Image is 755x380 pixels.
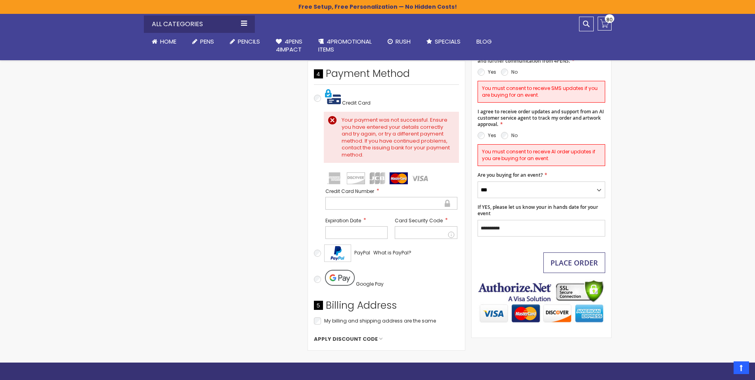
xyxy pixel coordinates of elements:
img: Acceptance Mark [324,244,351,262]
span: If YES, please let us know your in hands date for your event [478,204,598,217]
label: Credit Card Number [325,187,457,195]
a: 4PROMOTIONALITEMS [310,33,380,59]
img: Pay with credit card [325,89,341,105]
img: jcb [368,172,386,184]
a: What is PayPal? [373,248,411,258]
span: 4Pens 4impact [276,37,302,53]
a: Specials [419,33,468,50]
a: 80 [598,17,612,31]
span: Rush [396,37,411,46]
span: Home [160,37,176,46]
span: What is PayPal? [373,249,411,256]
span: 80 [606,16,613,23]
div: All Categories [144,15,255,33]
span: My billing and shipping address are the same [324,317,436,324]
label: Yes [488,69,496,75]
span: Pens [200,37,214,46]
span: Credit Card [342,99,371,106]
span: PayPal [354,249,370,256]
label: No [511,132,518,139]
a: Pencils [222,33,268,50]
img: discover [347,172,365,184]
a: Top [734,361,749,374]
span: Google Pay [356,281,384,287]
div: Your payment was not successful. Ensure you have entered your details correctly and try again, or... [342,116,451,158]
img: mastercard [390,172,408,184]
label: No [511,69,518,75]
label: Card Security Code [395,217,457,224]
span: I agree to receive order updates and support from an AI customer service agent to track my order ... [478,108,604,128]
span: Are you buying for an event? [478,172,543,178]
div: Secure transaction [444,199,451,208]
span: 4PROMOTIONAL ITEMS [318,37,372,53]
div: Payment Method [314,67,459,84]
img: visa [411,172,429,184]
label: Yes [488,132,496,139]
a: Home [144,33,184,50]
span: Pencils [238,37,260,46]
button: Place Order [543,252,605,273]
div: Billing Address [314,299,459,316]
a: 4Pens4impact [268,33,310,59]
span: Apply Discount Code [314,336,378,343]
img: Pay with Google Pay [325,270,355,286]
div: You must consent to receive SMS updates if you are buying for an event. [478,81,605,102]
span: Blog [476,37,492,46]
img: amex [325,172,344,184]
a: Blog [468,33,500,50]
a: Pens [184,33,222,50]
label: Expiration Date [325,217,388,224]
span: Place Order [550,258,598,267]
a: Rush [380,33,419,50]
div: You must consent to receive AI order updates if you are buying for an event. [478,144,605,166]
span: Specials [435,37,461,46]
